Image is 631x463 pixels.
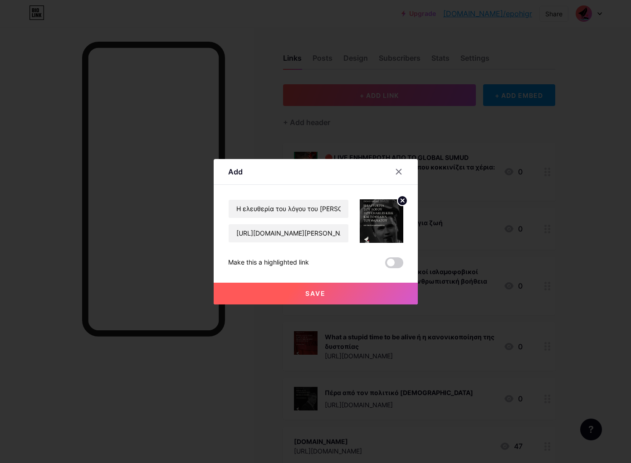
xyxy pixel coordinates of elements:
button: Save [214,283,418,304]
input: URL [229,224,348,242]
div: Make this a highlighted link [228,257,309,268]
img: link_thumbnail [360,199,403,243]
span: Save [305,289,326,297]
input: Title [229,200,348,218]
div: Add [228,166,243,177]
